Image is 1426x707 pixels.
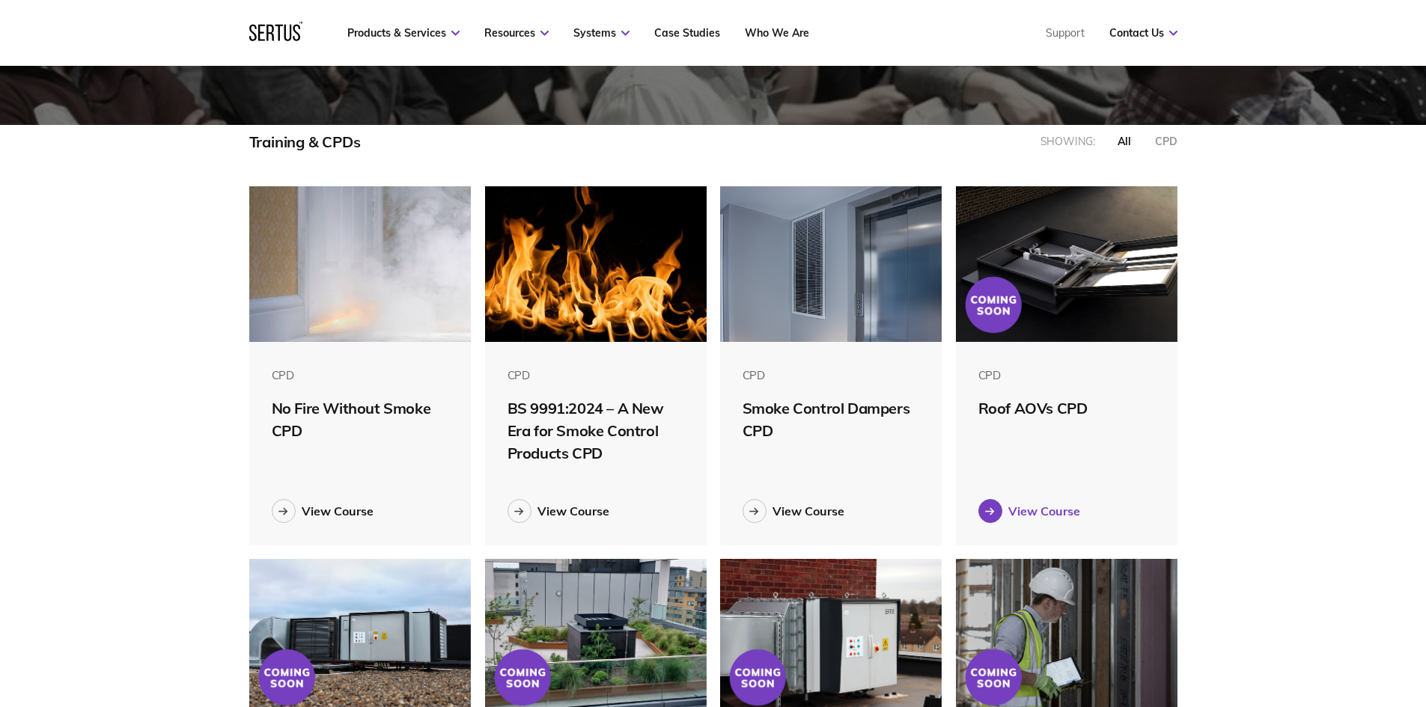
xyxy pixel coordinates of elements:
[302,504,374,518] div: View Course
[1040,135,1095,148] div: Showing:
[484,26,549,40] a: Resources
[508,499,685,523] a: View Course
[978,499,1156,523] a: View Course
[347,26,460,40] a: Products & Services
[1118,135,1131,148] div: all
[978,368,1156,382] div: CPD
[1008,504,1080,518] div: View Course
[654,26,720,40] a: Case Studies
[773,504,844,518] div: View Course
[272,397,449,442] div: No Fire Without Smoke CPD
[249,132,361,151] div: Training & CPDs
[508,397,685,465] div: BS 9991:2024 – A New Era for Smoke Control Products CPD
[743,397,920,442] div: Smoke Control Dampers CPD
[743,499,920,523] a: View Course
[1155,135,1177,148] div: CPD
[743,368,920,382] div: CPD
[1109,26,1177,40] a: Contact Us
[573,26,630,40] a: Systems
[508,368,685,382] div: CPD
[978,397,1156,420] div: Roof AOVs CPD
[537,504,609,518] div: View Course
[1046,26,1085,40] a: Support
[1157,533,1426,707] iframe: Chat Widget
[272,499,449,523] a: View Course
[745,26,809,40] a: Who We Are
[272,368,449,382] div: CPD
